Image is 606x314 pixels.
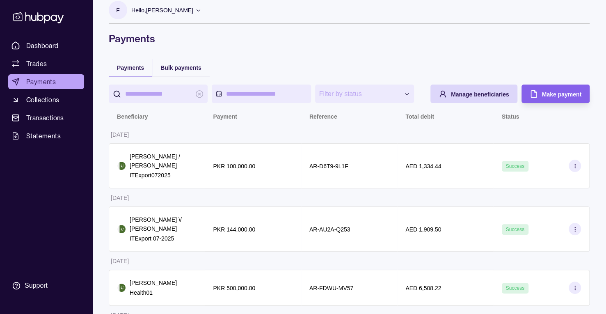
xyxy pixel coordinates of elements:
a: Support [8,277,84,294]
p: [PERSON_NAME] \/ [PERSON_NAME] [130,215,197,233]
p: AED 1,334.44 [405,163,441,170]
span: Manage beneficiaries [451,91,509,98]
p: PKR 100,000.00 [213,163,255,170]
a: Statements [8,128,84,143]
img: pk [117,284,126,292]
input: search [125,85,191,103]
span: Trades [26,59,47,69]
span: Success [506,285,524,291]
p: ITExport072025 [130,171,197,180]
button: Manage beneficiaries [430,85,517,103]
p: PKR 144,000.00 [213,226,255,233]
span: Transactions [26,113,64,123]
a: Transactions [8,110,84,125]
p: AR-FDWU-MV57 [309,285,353,291]
p: [DATE] [111,131,129,138]
p: Hello, [PERSON_NAME] [131,6,193,15]
span: Success [506,227,524,232]
p: [PERSON_NAME] / [PERSON_NAME] [130,152,197,170]
a: Trades [8,56,84,71]
span: Payments [26,77,56,87]
a: Dashboard [8,38,84,53]
p: [DATE] [111,195,129,201]
span: Payments [117,64,144,71]
img: pk [117,225,126,233]
a: Collections [8,92,84,107]
p: Payment [213,113,237,120]
p: Reference [309,113,337,120]
div: Support [25,281,48,290]
span: Dashboard [26,41,59,50]
p: AED 1,909.50 [405,226,441,233]
img: pk [117,162,126,170]
span: Collections [26,95,59,105]
p: [DATE] [111,258,129,264]
p: PKR 500,000.00 [213,285,255,291]
span: Make payment [542,91,581,98]
span: Statements [26,131,61,141]
p: ITExport 07-2025 [130,234,197,243]
p: F [116,6,120,15]
p: AR-AU2A-Q253 [309,226,350,233]
h1: Payments [109,32,590,45]
p: Status [502,113,519,120]
a: Payments [8,74,84,89]
span: Success [506,163,524,169]
p: Health01 [130,288,177,297]
button: Make payment [521,85,590,103]
p: [PERSON_NAME] [130,278,177,287]
p: AR-D6T9-9L1F [309,163,348,170]
span: Bulk payments [160,64,201,71]
p: Beneficiary [117,113,148,120]
p: Total debit [405,113,434,120]
p: AED 6,508.22 [405,285,441,291]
